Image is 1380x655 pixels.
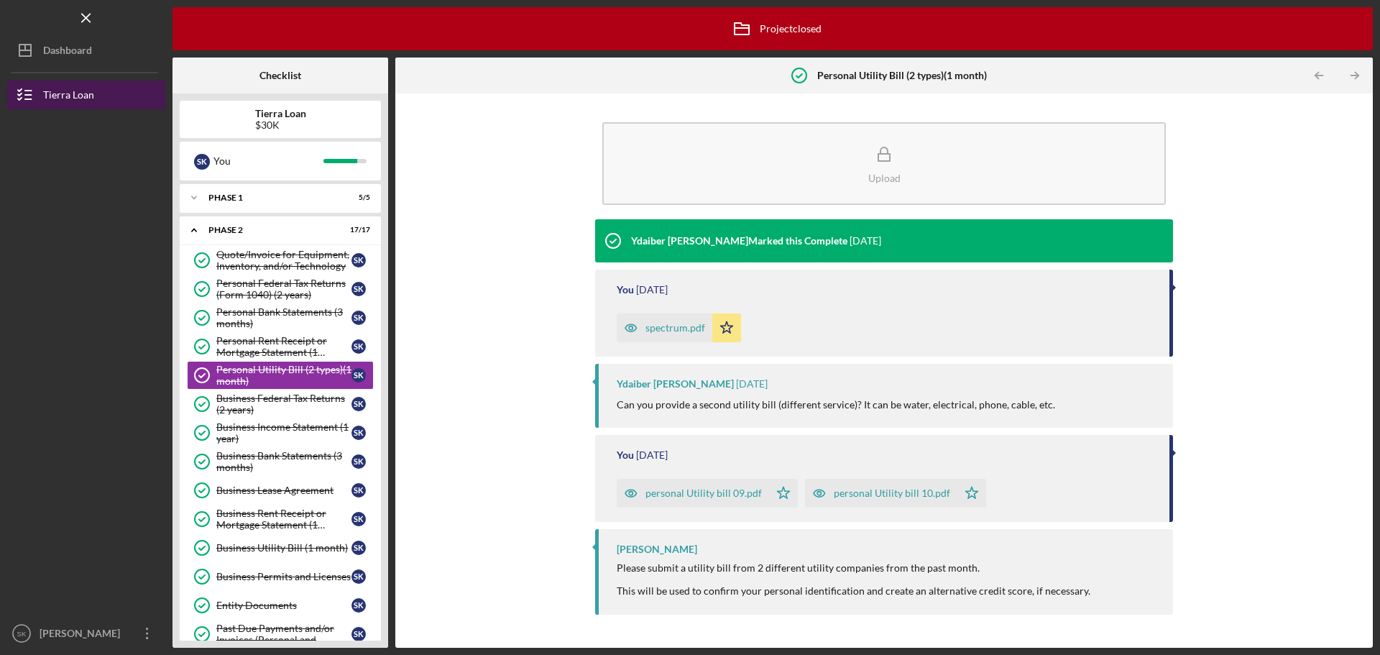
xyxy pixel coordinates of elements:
[351,454,366,469] div: S K
[17,630,27,638] text: SK
[216,571,351,582] div: Business Permits and Licenses
[617,562,1090,597] div: Please submit a utility bill from 2 different utility companies from the past month. This will be...
[216,278,351,301] div: Personal Federal Tax Returns (Form 1040) (2 years)
[834,487,950,499] div: personal Utility bill 10.pdf
[259,70,301,81] b: Checklist
[617,479,798,508] button: personal Utility bill 09.pdf
[208,193,334,202] div: Phase 1
[216,542,351,554] div: Business Utility Bill (1 month)
[187,620,374,649] a: Past Due Payments and/or Invoices (Personal and Business)SK
[631,235,847,247] div: Ydaiber [PERSON_NAME] Marked this Complete
[805,479,986,508] button: personal Utility bill 10.pdf
[351,368,366,383] div: S K
[187,332,374,361] a: Personal Rent Receipt or Mortgage Statement (1 month)SK
[351,541,366,555] div: S K
[868,173,901,183] div: Upload
[187,303,374,332] a: Personal Bank Statements (3 months)SK
[187,390,374,418] a: Business Federal Tax Returns (2 years)SK
[645,322,705,334] div: spectrum.pdf
[187,533,374,562] a: Business Utility Bill (1 month)SK
[617,544,697,555] div: [PERSON_NAME]
[617,313,741,342] button: spectrum.pdf
[351,426,366,440] div: S K
[351,512,366,526] div: S K
[216,306,351,329] div: Personal Bank Statements (3 months)
[736,378,768,390] time: 2024-11-14 20:08
[187,361,374,390] a: Personal Utility Bill (2 types)(1 month)SK
[351,311,366,325] div: S K
[216,249,351,272] div: Quote/Invoice for Equipment, Inventory, and/or Technology
[216,508,351,531] div: Business Rent Receipt or Mortgage Statement (1 month)
[617,284,634,296] div: You
[216,364,351,387] div: Personal Utility Bill (2 types)(1 month)
[351,569,366,584] div: S K
[216,335,351,358] div: Personal Rent Receipt or Mortgage Statement (1 month)
[7,36,165,65] button: Dashboard
[216,485,351,496] div: Business Lease Agreement
[351,397,366,411] div: S K
[351,598,366,613] div: S K
[187,246,374,275] a: Quote/Invoice for Equipment, Inventory, and/or TechnologySK
[187,505,374,533] a: Business Rent Receipt or Mortgage Statement (1 month)SK
[255,119,306,131] div: $30K
[208,226,334,234] div: Phase 2
[187,591,374,620] a: Entity DocumentsSK
[7,81,165,109] button: Tierra Loan
[645,487,762,499] div: personal Utility bill 09.pdf
[817,70,987,81] b: Personal Utility Bill (2 types)(1 month)
[216,450,351,473] div: Business Bank Statements (3 months)
[636,449,668,461] time: 2024-11-13 04:57
[216,623,351,646] div: Past Due Payments and/or Invoices (Personal and Business)
[36,619,129,651] div: [PERSON_NAME]
[187,447,374,476] a: Business Bank Statements (3 months)SK
[351,483,366,498] div: S K
[344,193,370,202] div: 5 / 5
[216,393,351,416] div: Business Federal Tax Returns (2 years)
[351,339,366,354] div: S K
[724,11,822,47] div: Project closed
[43,36,92,68] div: Dashboard
[187,275,374,303] a: Personal Federal Tax Returns (Form 1040) (2 years)SK
[617,378,734,390] div: Ydaiber [PERSON_NAME]
[187,418,374,447] a: Business Income Statement (1 year)SK
[602,122,1166,205] button: Upload
[351,253,366,267] div: S K
[43,81,94,113] div: Tierra Loan
[617,397,1055,413] p: Can you provide a second utility bill (different service)? It can be water, electrical, phone, ca...
[344,226,370,234] div: 17 / 17
[351,627,366,641] div: S K
[216,421,351,444] div: Business Income Statement (1 year)
[187,562,374,591] a: Business Permits and LicensesSK
[850,235,881,247] time: 2024-11-14 20:35
[187,476,374,505] a: Business Lease AgreementSK
[636,284,668,296] time: 2024-11-14 20:31
[255,108,306,119] b: Tierra Loan
[7,619,165,648] button: SK[PERSON_NAME]
[194,154,210,170] div: S K
[351,282,366,296] div: S K
[617,449,634,461] div: You
[213,149,323,173] div: You
[216,600,351,611] div: Entity Documents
